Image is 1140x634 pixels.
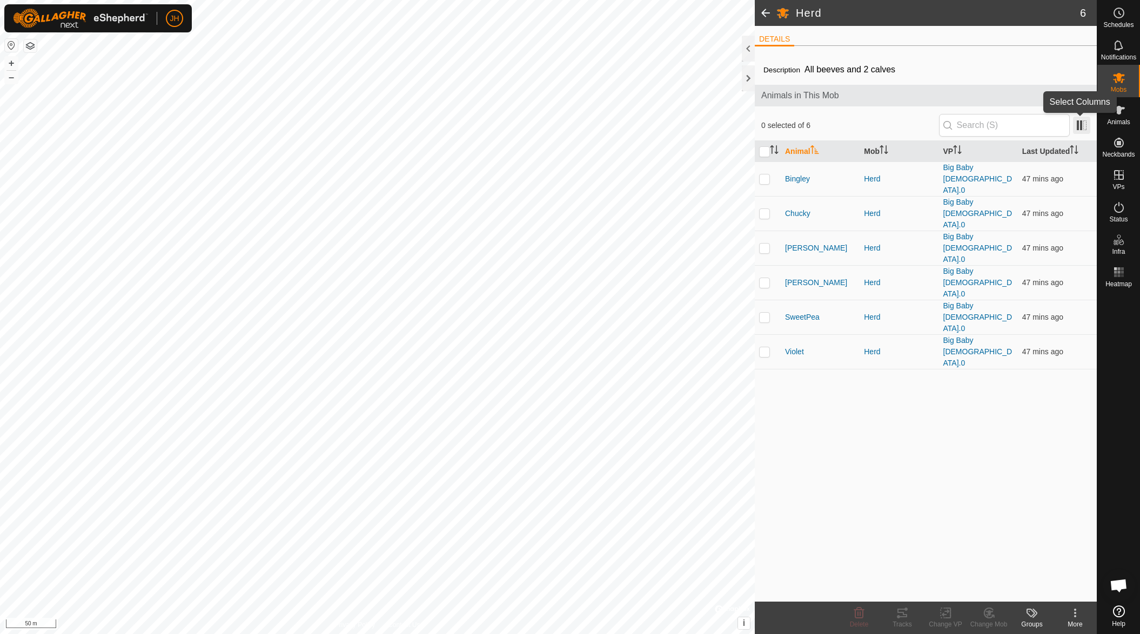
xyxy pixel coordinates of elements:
[1022,278,1063,287] span: 11 Sep 2025 at 4:01 am
[1112,620,1125,627] span: Help
[864,173,934,185] div: Herd
[939,141,1018,162] th: VP
[1111,86,1126,93] span: Mobs
[761,120,939,131] span: 0 selected of 6
[170,13,179,24] span: JH
[770,147,779,156] p-sorticon: Activate to sort
[1022,209,1063,218] span: 11 Sep 2025 at 4:01 am
[881,619,924,629] div: Tracks
[763,66,800,74] label: Description
[924,619,967,629] div: Change VP
[1112,184,1124,190] span: VPs
[953,147,962,156] p-sorticon: Activate to sort
[939,114,1070,137] input: Search (S)
[785,208,810,219] span: Chucky
[864,242,934,254] div: Herd
[781,141,860,162] th: Animal
[5,71,18,84] button: –
[1022,174,1063,183] span: 11 Sep 2025 at 4:01 am
[334,620,375,630] a: Privacy Policy
[943,163,1012,194] a: Big Baby [DEMOGRAPHIC_DATA].0
[1070,147,1078,156] p-sorticon: Activate to sort
[864,312,934,323] div: Herd
[800,60,900,78] span: All beeves and 2 calves
[1022,244,1063,252] span: 11 Sep 2025 at 4:01 am
[5,39,18,52] button: Reset Map
[943,301,1012,333] a: Big Baby [DEMOGRAPHIC_DATA].0
[1018,141,1097,162] th: Last Updated
[785,312,820,323] span: SweetPea
[738,617,750,629] button: i
[1109,216,1128,222] span: Status
[1080,5,1086,21] span: 6
[1022,313,1063,321] span: 11 Sep 2025 at 4:01 am
[1101,54,1136,60] span: Notifications
[388,620,420,630] a: Contact Us
[743,618,745,628] span: i
[967,619,1010,629] div: Change Mob
[13,9,148,28] img: Gallagher Logo
[1103,569,1135,602] div: Open chat
[796,6,1080,19] h2: Herd
[761,89,1090,102] span: Animals in This Mob
[1054,619,1097,629] div: More
[864,208,934,219] div: Herd
[943,232,1012,264] a: Big Baby [DEMOGRAPHIC_DATA].0
[755,33,794,46] li: DETAILS
[1103,22,1134,28] span: Schedules
[785,242,847,254] span: [PERSON_NAME]
[1105,281,1132,287] span: Heatmap
[943,198,1012,229] a: Big Baby [DEMOGRAPHIC_DATA].0
[860,141,938,162] th: Mob
[943,336,1012,367] a: Big Baby [DEMOGRAPHIC_DATA].0
[880,147,888,156] p-sorticon: Activate to sort
[785,346,804,358] span: Violet
[1102,151,1135,158] span: Neckbands
[864,346,934,358] div: Herd
[5,57,18,70] button: +
[1022,347,1063,356] span: 11 Sep 2025 at 4:01 am
[943,267,1012,298] a: Big Baby [DEMOGRAPHIC_DATA].0
[1112,248,1125,255] span: Infra
[850,620,869,628] span: Delete
[1010,619,1054,629] div: Groups
[1097,601,1140,631] a: Help
[785,277,847,288] span: [PERSON_NAME]
[1107,119,1130,125] span: Animals
[24,39,37,52] button: Map Layers
[810,147,819,156] p-sorticon: Activate to sort
[785,173,810,185] span: Bingley
[864,277,934,288] div: Herd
